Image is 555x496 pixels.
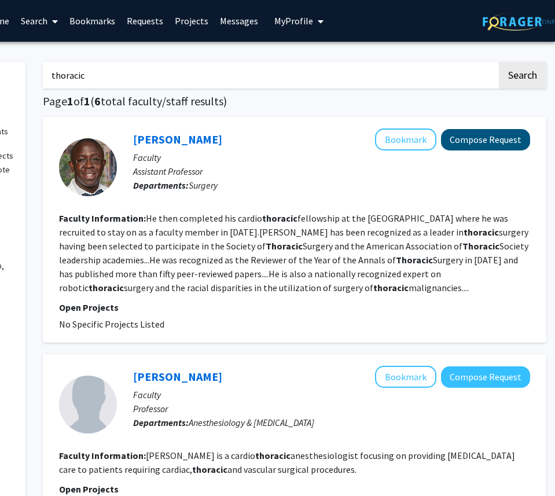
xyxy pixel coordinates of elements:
[373,282,409,293] b: thoracic
[274,15,313,27] span: My Profile
[59,450,146,461] b: Faculty Information:
[89,282,124,293] b: thoracic
[133,132,222,146] a: [PERSON_NAME]
[133,402,530,416] p: Professor
[189,179,218,191] span: Surgery
[214,1,264,41] a: Messages
[441,366,530,388] button: Compose Request to Jacob Raphael
[133,164,530,178] p: Assistant Professor
[262,212,297,224] b: thoracic
[133,369,222,384] a: [PERSON_NAME]
[189,417,314,428] span: Anesthesiology & [MEDICAL_DATA]
[59,318,164,330] span: No Specific Projects Listed
[133,417,189,428] b: Departments:
[462,240,499,252] b: Thoracic
[59,212,528,293] fg-read-more: He then completed his cardio fellowship at the [GEOGRAPHIC_DATA] where he was recruited to stay o...
[94,94,101,108] span: 6
[43,62,497,89] input: Search Keywords
[59,300,530,314] p: Open Projects
[121,1,169,41] a: Requests
[59,450,515,475] fg-read-more: [PERSON_NAME] is a cardio anesthesiologist focusing on providing [MEDICAL_DATA] care to patients ...
[133,179,189,191] b: Departments:
[499,62,546,89] button: Search
[84,94,90,108] span: 1
[375,366,436,388] button: Add Jacob Raphael to Bookmarks
[64,1,121,41] a: Bookmarks
[375,128,436,150] button: Add Olugbenga Okusanya to Bookmarks
[133,388,530,402] p: Faculty
[59,212,146,224] b: Faculty Information:
[67,94,73,108] span: 1
[43,94,546,108] h1: Page of ( total faculty/staff results)
[192,464,227,475] b: thoracic
[59,482,530,496] p: Open Projects
[396,254,433,266] b: Thoracic
[255,450,291,461] b: thoracic
[464,226,499,238] b: thoracic
[169,1,214,41] a: Projects
[266,240,303,252] b: Thoracic
[133,150,530,164] p: Faculty
[483,13,555,31] img: ForagerOne Logo
[9,444,49,487] iframe: Chat
[15,1,64,41] a: Search
[441,129,530,150] button: Compose Request to Olugbenga Okusanya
